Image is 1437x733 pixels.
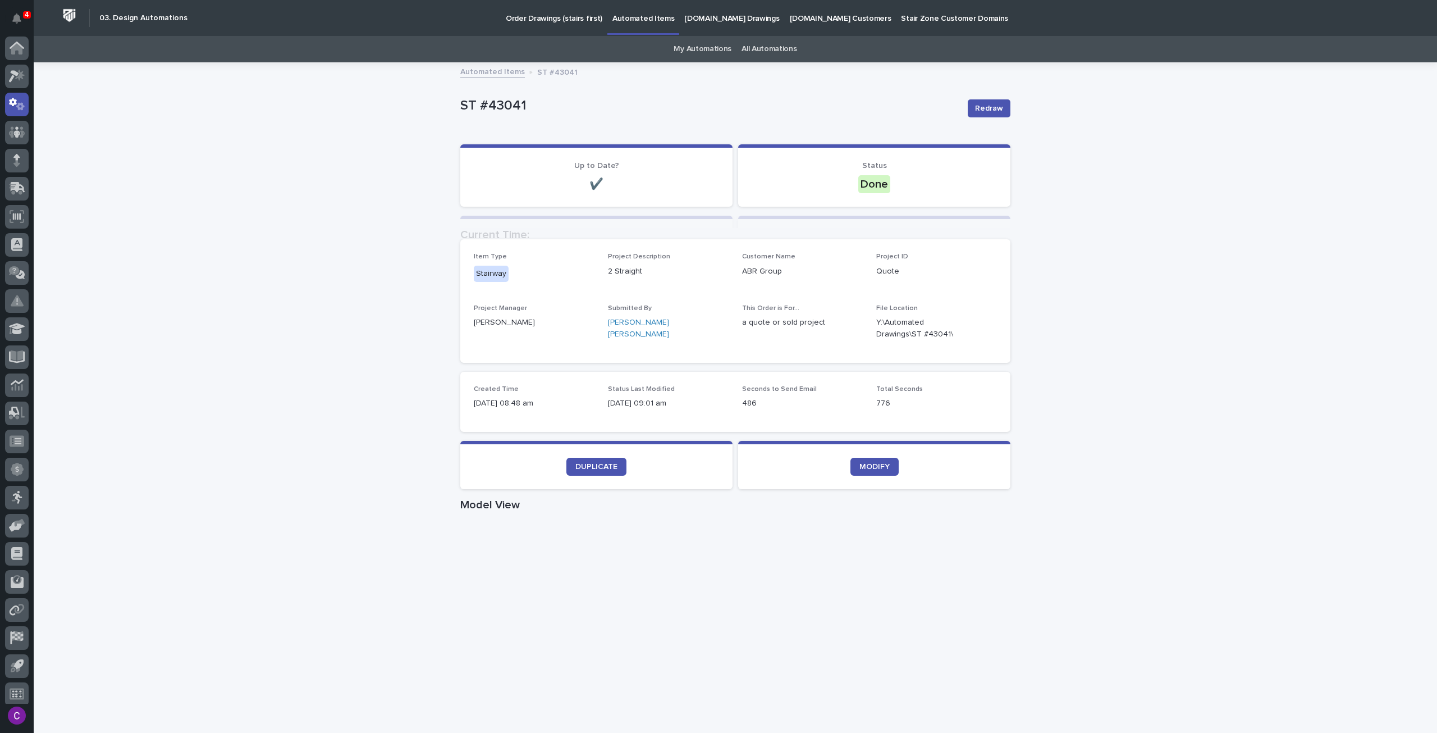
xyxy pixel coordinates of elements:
[14,13,29,31] div: Notifications4
[742,317,863,329] p: a quote or sold project
[566,458,626,476] a: DUPLICATE
[858,175,890,193] div: Done
[574,162,619,170] span: Up to Date?
[975,103,1003,114] span: Redraw
[474,398,594,409] p: [DATE] 08:48 am
[59,5,80,26] img: Workspace Logo
[859,463,890,471] span: MODIFY
[460,65,525,78] a: Automated Items
[742,36,797,62] a: All Automations
[537,65,578,78] p: ST #43041
[862,162,887,170] span: Status
[876,253,908,260] span: Project ID
[742,253,795,260] span: Customer Name
[5,7,29,30] button: Notifications
[876,386,923,393] span: Total Seconds
[850,458,899,476] a: MODIFY
[460,228,1010,242] h1: Current Time:
[742,266,863,277] p: ABR Group
[742,305,799,312] span: This Order is For...
[876,305,918,312] span: File Location
[608,386,675,393] span: Status Last Modified
[460,498,1010,512] h1: Model View
[474,305,527,312] span: Project Manager
[5,704,29,727] button: users-avatar
[742,386,817,393] span: Seconds to Send Email
[742,398,863,409] p: 486
[876,266,997,277] p: Quote
[608,266,729,277] p: 2 Straight
[876,398,997,409] p: 776
[460,98,959,114] p: ST #43041
[608,253,670,260] span: Project Description
[25,11,29,19] p: 4
[876,317,970,340] : Y:\Automated Drawings\ST #43041\
[99,13,187,23] h2: 03. Design Automations
[575,463,617,471] span: DUPLICATE
[474,253,507,260] span: Item Type
[474,266,509,282] div: Stairway
[608,317,729,340] a: [PERSON_NAME] [PERSON_NAME]
[474,317,594,329] p: [PERSON_NAME]
[608,398,729,409] p: [DATE] 09:01 am
[608,305,652,312] span: Submitted By
[474,177,719,191] p: ✔️
[674,36,731,62] a: My Automations
[474,386,519,393] span: Created Time
[968,99,1010,117] button: Redraw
